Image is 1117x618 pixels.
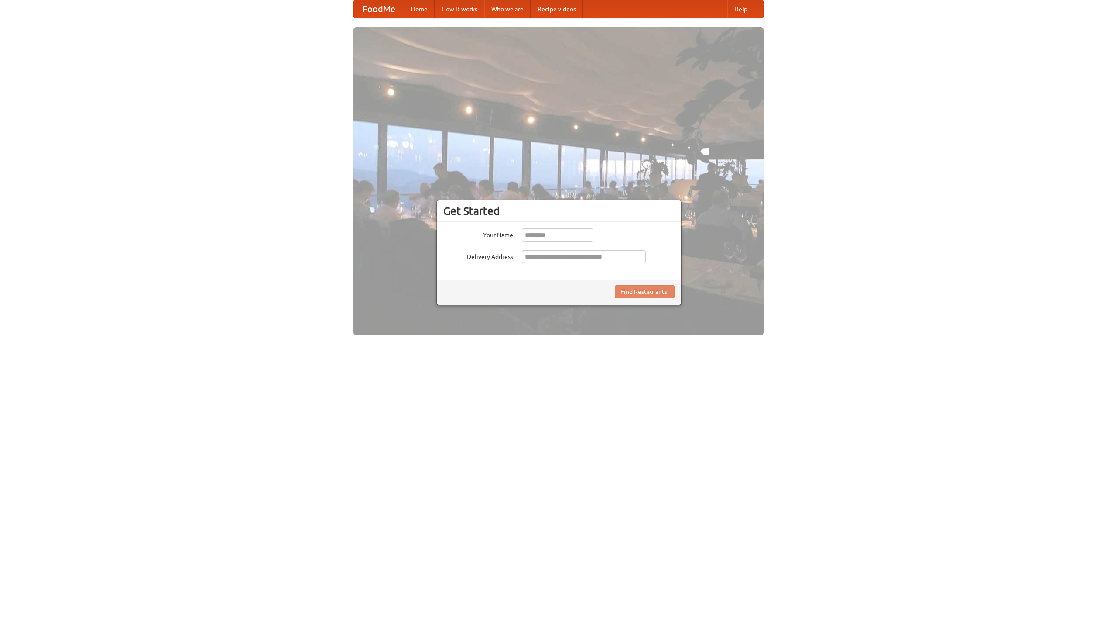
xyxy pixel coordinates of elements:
a: FoodMe [354,0,404,18]
a: Help [727,0,754,18]
h3: Get Started [443,204,675,218]
label: Delivery Address [443,250,513,261]
a: Recipe videos [531,0,583,18]
button: Find Restaurants! [615,285,675,298]
label: Your Name [443,228,513,239]
a: Home [404,0,435,18]
a: How it works [435,0,484,18]
a: Who we are [484,0,531,18]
